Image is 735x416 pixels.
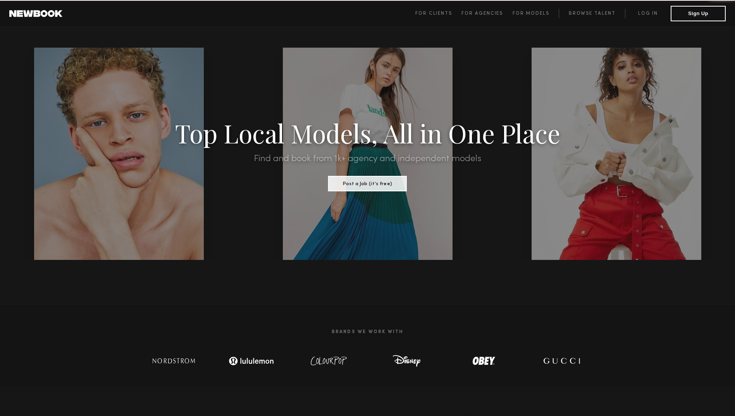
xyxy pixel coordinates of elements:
h2: Find and book from 1k+ agency and independent models [55,154,680,163]
button: Post a Job (it’s free) [328,176,407,191]
span: For Agencies [461,11,503,16]
a: For Clients [415,9,461,18]
span: For Models [513,11,549,16]
img: logo-obey.svg [459,353,509,369]
button: Sign Up [671,6,726,21]
img: logo-colour-pop.svg [304,353,354,369]
img: logo-lulu.svg [224,353,279,369]
a: For Models [513,9,559,18]
span: For Clients [415,11,452,16]
a: Browse Talent [559,9,625,18]
img: logo-nordstrom.svg [147,353,201,369]
h2: Brands We Work With [135,320,600,344]
h1: Top Local Models, All in One Place [55,121,680,145]
a: For Agencies [461,9,512,18]
img: logo-disney.svg [381,353,432,369]
a: Post a Job (it’s free) [328,179,407,187]
a: Log in [625,9,671,18]
img: logo-gucci.svg [536,353,587,369]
